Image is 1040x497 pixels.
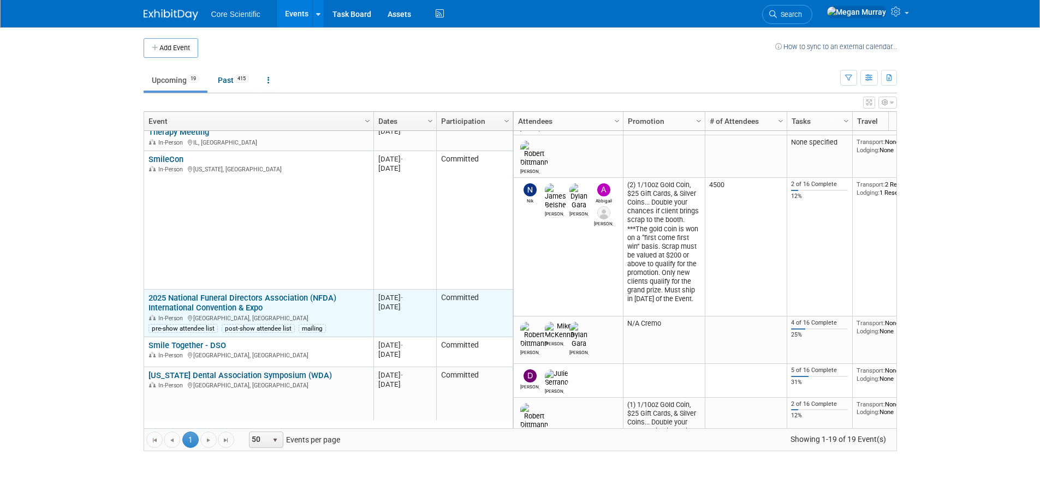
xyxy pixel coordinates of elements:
a: Travel [857,112,932,130]
div: Nik Koelblinger [520,196,539,203]
img: Dan Boro [524,369,537,382]
div: None None [857,367,935,382]
div: [DATE] [378,164,431,173]
a: Go to the previous page [164,432,180,448]
div: 12% [791,193,848,200]
a: # of Attendees [710,112,780,130]
div: [GEOGRAPHIC_DATA], [GEOGRAPHIC_DATA] [148,380,369,390]
a: Column Settings [775,112,787,128]
div: None None [857,319,935,335]
a: Column Settings [611,112,623,128]
a: Column Settings [361,112,373,128]
div: [GEOGRAPHIC_DATA], [GEOGRAPHIC_DATA] [148,350,369,360]
div: None None [857,138,935,154]
span: - [401,294,403,302]
div: 12% [791,412,848,420]
div: 2 of 16 Complete [791,400,848,408]
img: Julie Serrano [545,369,568,387]
span: Go to the previous page [168,436,176,445]
img: Megan Murray [827,6,887,18]
div: [DATE] [378,154,431,164]
span: select [271,436,280,445]
span: Transport: [857,367,885,374]
span: In-Person [158,139,186,146]
a: Column Settings [424,112,436,128]
div: [DATE] [378,370,431,380]
img: In-Person Event [149,166,156,171]
div: Dylan Gara [569,348,589,355]
div: Dylan Gara [569,209,589,217]
span: Go to the last page [222,436,230,445]
td: Committed [436,151,513,290]
span: Lodging: [857,189,879,196]
td: N/A Cremo [623,316,705,364]
div: [GEOGRAPHIC_DATA], [GEOGRAPHIC_DATA] [148,313,369,322]
img: In-Person Event [149,382,156,387]
div: [US_STATE], [GEOGRAPHIC_DATA] [148,164,369,173]
a: [US_STATE] Dental Association Symposium (WDA) [148,370,332,380]
a: Participation [441,112,506,130]
span: Transport: [857,400,885,408]
div: [DATE] [378,127,431,136]
span: Lodging: [857,146,879,154]
a: Search [762,5,812,24]
a: Column Settings [501,112,513,128]
div: 4 of 16 Complete [791,319,848,327]
div: 31% [791,379,848,386]
span: Column Settings [694,117,703,125]
span: Column Settings [426,117,435,125]
span: In-Person [158,315,186,322]
div: Abbigail Belshe [594,196,613,203]
div: Robert Dittmann [520,348,539,355]
img: In-Person Event [149,139,156,145]
span: 1 [182,432,199,448]
a: Go to the last page [218,432,234,448]
a: SmileCon [148,154,183,164]
div: Dan Boro [520,382,539,390]
div: post-show attendee list [222,324,295,333]
img: Abbigail Belshe [597,183,610,196]
span: Core Scientific [211,10,260,19]
div: None None [857,400,935,416]
div: [DATE] [378,340,431,350]
span: Column Settings [502,117,511,125]
a: Promotion [628,112,698,130]
span: Lodging: [857,375,879,382]
a: Attendees [518,112,616,130]
span: Column Settings [776,117,785,125]
img: Robert Dittmann [520,403,548,429]
a: Go to the first page [146,432,163,448]
span: - [401,371,403,379]
a: Event [148,112,366,130]
img: In-Person Event [149,315,156,320]
div: [DATE] [378,302,431,312]
div: None specified [791,138,848,147]
div: 25% [791,331,848,339]
td: Committed [436,337,513,367]
span: Lodging: [857,408,879,416]
img: ExhibitDay [144,9,198,20]
span: 19 [187,75,199,83]
img: In-Person Event [149,352,156,357]
span: Showing 1-19 of 19 Event(s) [780,432,896,447]
div: Alex Belshe [594,219,613,226]
div: 5 of 16 Complete [791,367,848,374]
div: [DATE] [378,350,431,359]
span: Events per page [235,432,351,448]
td: 4500 [705,178,787,316]
img: Alex Belshe [597,206,610,219]
div: 2 of 16 Complete [791,181,848,188]
span: Transport: [857,138,885,146]
span: In-Person [158,352,186,359]
div: IL, [GEOGRAPHIC_DATA] [148,137,369,147]
span: Transport: [857,319,885,327]
td: Committed [436,114,513,151]
span: Column Settings [363,117,372,125]
span: Column Settings [613,117,621,125]
span: Search [777,10,802,19]
div: Julie Serrano [545,387,564,394]
a: Dates [378,112,429,130]
img: Mike McKenna [545,322,574,339]
div: Robert Dittmann [520,167,539,174]
span: 50 [249,432,268,447]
